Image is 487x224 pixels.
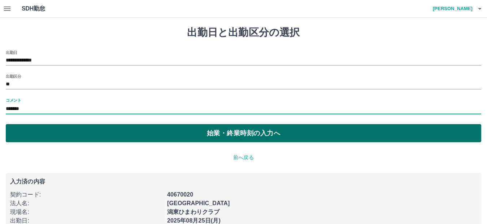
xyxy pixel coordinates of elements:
[6,73,21,79] label: 出勤区分
[10,199,163,208] p: 法人名 :
[167,209,219,215] b: 潟東ひまわりクラブ
[6,124,481,142] button: 始業・終業時刻の入力へ
[6,50,17,55] label: 出勤日
[10,208,163,216] p: 現場名 :
[167,217,221,224] b: 2025年08月25日(月)
[6,26,481,39] h1: 出勤日と出勤区分の選択
[10,179,477,185] p: 入力済の内容
[6,97,21,103] label: コメント
[167,191,193,198] b: 40670020
[10,190,163,199] p: 契約コード :
[6,154,481,161] p: 前へ戻る
[167,200,230,206] b: [GEOGRAPHIC_DATA]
